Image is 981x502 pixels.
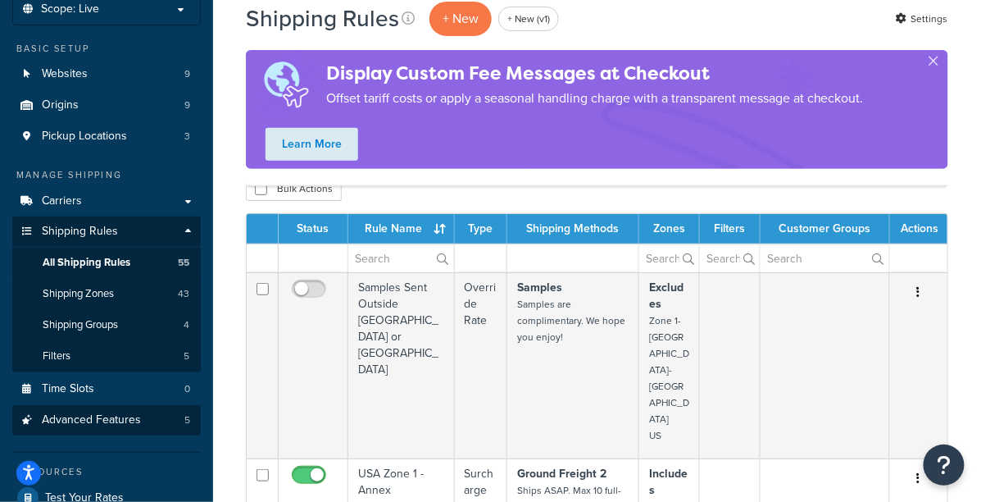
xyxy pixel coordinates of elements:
th: Filters [700,214,761,244]
li: Time Slots [12,374,201,404]
a: Advanced Features 5 [12,405,201,436]
th: Rule Name : activate to sort column ascending [348,214,455,244]
strong: Excludes [649,279,684,313]
span: Pickup Locations [42,130,127,144]
h4: Display Custom Fee Messages at Checkout [326,60,864,87]
a: Shipping Zones 43 [12,279,201,309]
a: + New (v1) [498,7,559,31]
li: Shipping Groups [12,310,201,340]
span: 43 [178,287,189,301]
strong: Includes [649,465,688,499]
small: Samples are complimentary. We hope you enjoy! [517,297,625,345]
span: Websites [42,67,88,81]
th: Shipping Methods [507,214,639,244]
strong: Ground Freight 2 [517,465,606,482]
a: Shipping Groups 4 [12,310,201,340]
small: Zone 1- [GEOGRAPHIC_DATA]-[GEOGRAPHIC_DATA] US [649,313,689,443]
li: Advanced Features [12,405,201,436]
th: Customer Groups [761,214,890,244]
input: Search [639,244,699,272]
span: Time Slots [42,382,94,396]
h1: Shipping Rules [246,2,399,34]
span: 9 [184,98,190,112]
li: Filters [12,341,201,372]
span: Advanced Features [42,413,141,427]
span: 4 [184,318,189,332]
p: Offset tariff costs or apply a seasonal handling charge with a transparent message at checkout. [326,87,864,110]
input: Search [700,244,760,272]
img: duties-banner-06bc72dcb5fe05cb3f9472aba00be2ae8eb53ab6f0d8bb03d382ba314ac3c341.png [246,50,326,120]
th: Status [279,214,348,244]
a: All Shipping Rules 55 [12,248,201,278]
button: Bulk Actions [246,176,342,201]
li: Shipping Rules [12,217,201,372]
span: All Shipping Rules [43,256,130,270]
a: Pickup Locations 3 [12,121,201,152]
input: Search [348,244,454,272]
a: Learn More [266,128,358,161]
div: Resources [12,465,201,479]
span: Origins [42,98,79,112]
td: Override Rate [455,272,507,459]
span: Shipping Zones [43,287,114,301]
p: + New [429,2,492,35]
li: Pickup Locations [12,121,201,152]
a: Time Slots 0 [12,374,201,404]
div: Manage Shipping [12,168,201,182]
th: Zones [639,214,700,244]
li: All Shipping Rules [12,248,201,278]
th: Type [455,214,507,244]
div: Basic Setup [12,42,201,56]
span: Shipping Groups [43,318,118,332]
span: 55 [178,256,189,270]
input: Search [761,244,889,272]
li: Shipping Zones [12,279,201,309]
strong: Samples [517,279,562,296]
th: Actions [890,214,947,244]
a: Filters 5 [12,341,201,372]
span: Carriers [42,194,82,208]
span: 9 [184,67,190,81]
span: Scope: Live [41,2,99,16]
a: Carriers [12,186,201,217]
span: 5 [184,413,190,427]
li: Origins [12,90,201,121]
span: 3 [184,130,190,144]
a: Websites 9 [12,59,201,89]
li: Websites [12,59,201,89]
button: Open Resource Center [924,445,965,486]
td: Samples Sent Outside [GEOGRAPHIC_DATA] or [GEOGRAPHIC_DATA] [348,272,455,459]
a: Origins 9 [12,90,201,121]
span: 5 [184,349,189,363]
span: Filters [43,349,70,363]
a: Settings [897,7,948,30]
span: Shipping Rules [42,225,118,239]
span: 0 [184,382,190,396]
a: Shipping Rules [12,217,201,247]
